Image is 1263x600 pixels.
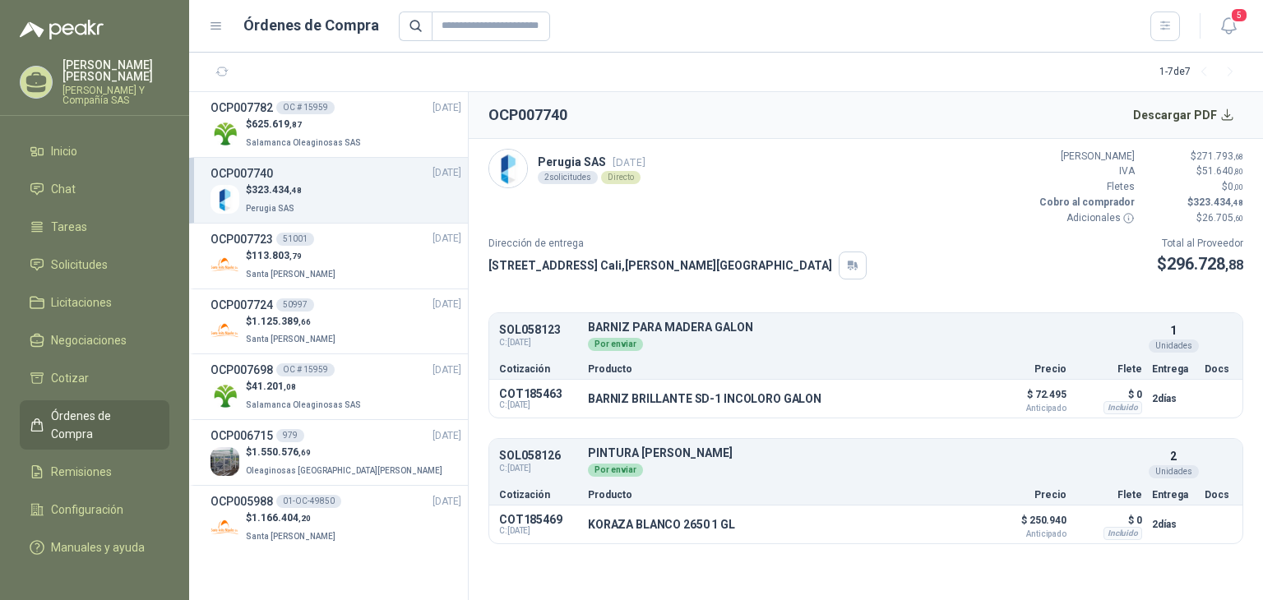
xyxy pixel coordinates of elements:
a: Remisiones [20,456,169,487]
p: $ [1145,179,1243,195]
span: 51.640 [1202,165,1243,177]
p: Docs [1205,490,1233,500]
span: 113.803 [252,250,302,261]
div: OC # 15959 [276,363,335,376]
a: Configuración [20,494,169,525]
span: Inicio [51,142,77,160]
p: $ 0 [1076,510,1142,530]
div: Unidades [1149,339,1199,353]
span: Configuración [51,501,123,519]
h2: OCP007740 [488,104,567,127]
div: 2 solicitudes [538,171,598,184]
span: Cotizar [51,369,89,387]
p: Adicionales [1036,210,1135,226]
span: Santa [PERSON_NAME] [246,270,335,279]
div: 1 - 7 de 7 [1159,59,1243,85]
h3: OCP007740 [210,164,273,182]
p: Docs [1205,364,1233,374]
span: Solicitudes [51,256,108,274]
p: Cobro al comprador [1036,195,1135,210]
p: Precio [984,364,1066,374]
div: Incluido [1103,527,1142,540]
span: [DATE] [433,428,461,444]
a: Tareas [20,211,169,242]
p: Fletes [1036,179,1135,195]
img: Company Logo [210,513,239,542]
p: PINTURA [PERSON_NAME] [588,447,1142,459]
img: Company Logo [489,150,527,187]
div: Por enviar [588,464,643,477]
a: Negociaciones [20,325,169,356]
span: 1.166.404 [252,512,311,524]
span: ,48 [1231,198,1243,207]
div: 50997 [276,298,314,312]
img: Company Logo [210,381,239,410]
span: Negociaciones [51,331,127,349]
span: Chat [51,180,76,198]
span: 1.125.389 [252,316,311,327]
a: OCP007782OC # 15959[DATE] Company Logo$625.619,87Salamanca Oleaginosas SAS [210,99,461,150]
p: $ [1157,252,1243,277]
p: Entrega [1152,364,1195,374]
span: ,80 [1233,167,1243,176]
span: 625.619 [252,118,302,130]
p: Flete [1076,364,1142,374]
a: OCP00598801-OC-49850[DATE] Company Logo$1.166.404,20Santa [PERSON_NAME] [210,492,461,544]
span: 26.705 [1202,212,1243,224]
h3: OCP007724 [210,296,273,314]
p: 2 días [1152,389,1195,408]
p: [PERSON_NAME] [1036,149,1135,164]
p: Cotización [499,490,578,500]
span: 296.728 [1167,254,1243,274]
div: Incluido [1103,401,1142,414]
p: Cotización [499,364,578,374]
span: ,87 [289,120,302,129]
p: $ [246,379,364,395]
span: 323.434 [1193,196,1243,208]
span: ,08 [284,382,296,391]
span: 271.793 [1196,150,1243,162]
p: $ [246,182,302,198]
a: OCP006715979[DATE] Company Logo$1.550.576,69Oleaginosas [GEOGRAPHIC_DATA][PERSON_NAME] [210,427,461,478]
a: Cotizar [20,362,169,394]
span: C: [DATE] [499,400,578,410]
p: Dirección de entrega [488,236,867,252]
p: 2 días [1152,515,1195,534]
p: $ [1145,195,1243,210]
button: 5 [1214,12,1243,41]
span: [DATE] [433,100,461,116]
p: [PERSON_NAME] Y Compañía SAS [62,85,169,105]
span: Salamanca Oleaginosas SAS [246,138,361,147]
h3: OCP007723 [210,230,273,248]
a: Licitaciones [20,287,169,318]
a: OCP007740[DATE] Company Logo$323.434,48Perugia SAS [210,164,461,216]
span: ,66 [298,317,311,326]
p: $ [246,248,339,264]
p: Producto [588,490,974,500]
a: Inicio [20,136,169,167]
span: Órdenes de Compra [51,407,154,443]
p: BARNIZ BRILLANTE SD-1 INCOLORO GALON [588,392,821,405]
h3: OCP007782 [210,99,273,117]
h3: OCP007698 [210,361,273,379]
span: Remisiones [51,463,112,481]
p: $ [246,445,446,460]
a: OCP007698OC # 15959[DATE] Company Logo$41.201,08Salamanca Oleaginosas SAS [210,361,461,413]
span: ,69 [298,448,311,457]
span: Anticipado [984,530,1066,538]
div: 51001 [276,233,314,246]
h3: OCP006715 [210,427,273,445]
span: ,00 [1233,182,1243,192]
span: [DATE] [433,362,461,378]
a: OCP00772450997[DATE] Company Logo$1.125.389,66Santa [PERSON_NAME] [210,296,461,348]
div: 979 [276,429,304,442]
img: Company Logo [210,119,239,148]
span: Santa [PERSON_NAME] [246,335,335,344]
img: Company Logo [210,185,239,214]
span: Licitaciones [51,293,112,312]
span: Anticipado [984,404,1066,413]
span: C: [DATE] [499,526,578,536]
span: ,20 [298,514,311,523]
p: SOL058126 [499,450,578,462]
p: Perugia SAS [538,153,645,171]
